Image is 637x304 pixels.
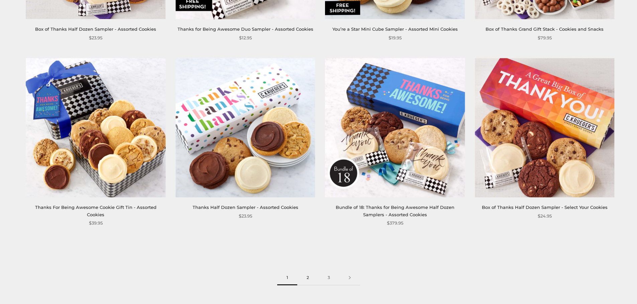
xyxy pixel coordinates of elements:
[336,205,454,217] a: Bundle of 18: Thanks for Being Awesome Half Dozen Samplers - Assorted Cookies
[26,58,166,197] img: Thanks For Being Awesome Cookie Gift Tin - Assorted Cookies
[325,58,465,197] img: Bundle of 18: Thanks for Being Awesome Half Dozen Samplers - Assorted Cookies
[35,205,156,217] a: Thanks For Being Awesome Cookie Gift Tin - Assorted Cookies
[297,270,318,285] a: 2
[277,270,297,285] span: 1
[387,220,403,227] span: $379.95
[89,34,102,41] span: $23.95
[5,279,69,299] iframe: Sign Up via Text for Offers
[475,58,614,197] img: Box of Thanks Half Dozen Sampler - Select Your Cookies
[176,58,315,197] img: Thanks Half Dozen Sampler - Assorted Cookies
[482,205,608,210] a: Box of Thanks Half Dozen Sampler - Select Your Cookies
[35,26,156,32] a: Box of Thanks Half Dozen Sampler - Assorted Cookies
[538,34,552,41] span: $79.95
[193,205,298,210] a: Thanks Half Dozen Sampler - Assorted Cookies
[239,34,252,41] span: $12.95
[178,26,313,32] a: Thanks for Being Awesome Duo Sampler - Assorted Cookies
[389,34,402,41] span: $19.95
[239,213,252,220] span: $23.95
[486,26,604,32] a: Box of Thanks Grand Gift Stack - Cookies and Snacks
[318,270,339,285] a: 3
[538,213,552,220] span: $24.95
[339,270,360,285] a: Next page
[89,220,103,227] span: $39.95
[332,26,458,32] a: You’re a Star Mini Cube Sampler - Assorted Mini Cookies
